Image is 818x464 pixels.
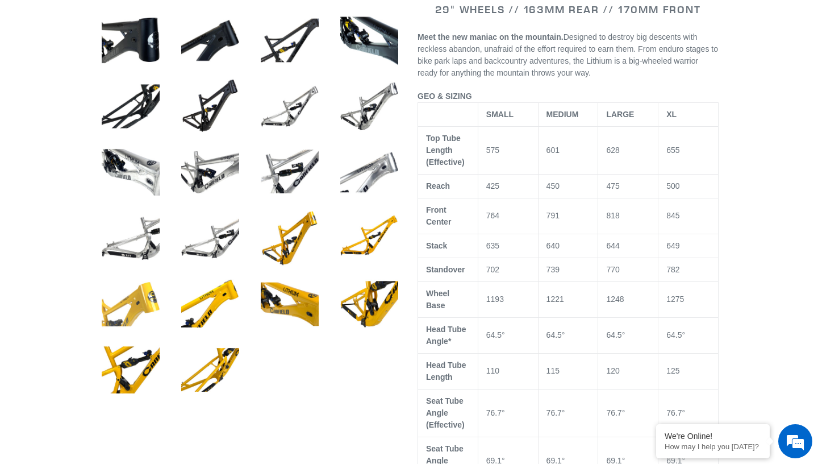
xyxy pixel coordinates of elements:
[598,174,658,198] td: 475
[179,75,241,138] img: Load image into Gallery viewer, LITHIUM - Frameset
[622,408,625,417] span: °
[418,32,564,42] b: Meet the new maniac on the mountain.
[426,289,449,310] span: Wheel Base
[598,234,658,258] td: 644
[426,396,465,429] span: Seat Tube Angle (Effective)
[562,330,565,339] span: °
[258,75,321,138] img: Load image into Gallery viewer, LITHIUM - Frameset
[76,64,208,78] div: Chat with us now
[538,234,598,258] td: 640
[682,408,685,417] span: °
[478,198,538,234] td: 764
[546,110,579,119] span: MEDIUM
[478,126,538,174] td: 575
[598,317,658,353] td: 64.5
[426,265,465,274] span: Standover
[658,281,719,317] td: 1275
[658,126,719,174] td: 655
[538,174,598,198] td: 450
[99,207,162,270] img: Load image into Gallery viewer, LITHIUM - Frameset
[338,207,400,270] img: Load image into Gallery viewer, LITHIUM - Frameset
[478,174,538,198] td: 425
[426,205,451,226] span: Front Center
[435,3,700,16] span: 29" WHEELS // 163mm REAR // 170mm FRONT
[426,134,465,167] span: Top Tube Length (Effective)
[179,141,241,204] img: Load image into Gallery viewer, LITHIUM - Frameset
[562,408,565,417] span: °
[486,110,514,119] span: SMALL
[478,258,538,281] td: 702
[658,234,719,258] td: 649
[478,353,538,389] td: 110
[258,273,321,335] img: Load image into Gallery viewer, LITHIUM - Frameset
[666,110,677,119] span: XL
[478,234,538,258] td: 635
[502,408,505,417] span: °
[179,273,241,335] img: Load image into Gallery viewer, LITHIUM - Frameset
[99,141,162,204] img: Load image into Gallery viewer, LITHIUM - Frameset
[258,141,321,204] img: Load image into Gallery viewer, LITHIUM - Frameset
[682,330,685,339] span: °
[665,432,761,441] div: We're Online!
[538,281,598,317] td: 1221
[426,181,450,190] span: Reach
[622,330,625,339] span: °
[258,9,321,72] img: Load image into Gallery viewer, LITHIUM - Frameset
[598,353,658,389] td: 120
[418,92,472,101] span: GEO & SIZING
[538,317,598,353] td: 64.5
[426,361,466,382] span: Head Tube Length
[99,339,162,401] img: Load image into Gallery viewer, LITHIUM - Frameset
[99,75,162,138] img: Load image into Gallery viewer, LITHIUM - Frameset
[589,68,591,77] span: .
[99,9,162,72] img: Load image into Gallery viewer, LITHIUM - Frameset
[179,9,241,72] img: Load image into Gallery viewer, LITHIUM - Frameset
[6,310,216,350] textarea: Type your message and hit 'Enter'
[36,57,65,85] img: d_696896380_company_1647369064580_696896380
[658,317,719,353] td: 64.5
[186,6,214,33] div: Minimize live chat window
[66,143,157,258] span: We're online!
[426,241,447,250] span: Stack
[179,207,241,270] img: Load image into Gallery viewer, LITHIUM - Frameset
[538,126,598,174] td: 601
[338,273,400,335] img: Load image into Gallery viewer, LITHIUM - Frameset
[598,258,658,281] td: 770
[546,265,560,274] span: 739
[538,353,598,389] td: 115
[338,9,400,72] img: Load image into Gallery viewer, LITHIUM - Frameset
[478,317,538,353] td: 64.5
[538,389,598,437] td: 76.7
[598,126,658,174] td: 628
[426,325,466,346] span: Head Tube Angle*
[502,330,505,339] span: °
[478,389,538,437] td: 76.7
[598,198,658,234] td: 818
[418,44,718,77] span: From enduro stages to bike park laps and backcountry adventures, the Lithium is a big-wheeled war...
[418,32,718,77] span: Designed to destroy big descents with reckless abandon, unafraid of the effort required to earn t...
[598,281,658,317] td: 1248
[606,110,634,119] span: LARGE
[658,389,719,437] td: 76.7
[478,281,538,317] td: 1193
[179,339,241,401] img: Load image into Gallery viewer, LITHIUM - Frameset
[658,198,719,234] td: 845
[658,258,719,281] td: 782
[258,207,321,270] img: Load image into Gallery viewer, LITHIUM - Frameset
[658,174,719,198] td: 500
[99,273,162,335] img: Load image into Gallery viewer, LITHIUM - Frameset
[338,75,400,138] img: Load image into Gallery viewer, LITHIUM - Frameset
[538,198,598,234] td: 791
[658,353,719,389] td: 125
[338,141,400,204] img: Load image into Gallery viewer, LITHIUM - Frameset
[598,389,658,437] td: 76.7
[12,63,30,80] div: Navigation go back
[665,442,761,451] p: How may I help you today?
